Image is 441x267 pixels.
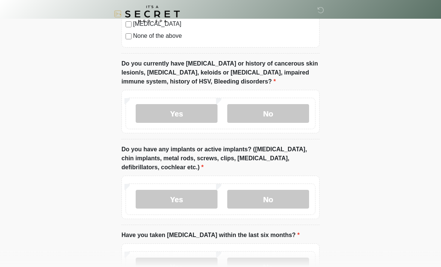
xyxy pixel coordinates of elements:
[136,190,218,209] label: Yes
[136,104,218,123] label: Yes
[126,34,132,40] input: None of the above
[121,60,320,87] label: Do you currently have [MEDICAL_DATA] or history of cancerous skin lesion/s, [MEDICAL_DATA], keloi...
[114,6,180,22] img: It's A Secret Med Spa Logo
[133,32,315,41] label: None of the above
[227,104,309,123] label: No
[227,190,309,209] label: No
[121,231,300,240] label: Have you taken [MEDICAL_DATA] within the last six months?
[121,145,320,172] label: Do you have any implants or active implants? ([MEDICAL_DATA], chin implants, metal rods, screws, ...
